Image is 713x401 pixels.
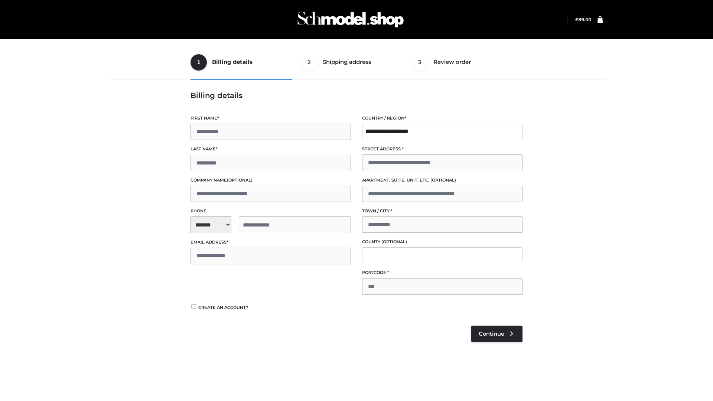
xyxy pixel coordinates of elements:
[191,304,197,309] input: Create an account?
[479,330,504,337] span: Continue
[362,238,522,245] label: County
[362,269,522,276] label: Postcode
[191,177,351,184] label: Company name
[430,177,456,183] span: (optional)
[191,208,351,215] label: Phone
[362,177,522,184] label: Apartment, suite, unit, etc.
[191,91,522,100] h3: Billing details
[362,115,522,122] label: Country / Region
[227,177,253,183] span: (optional)
[191,146,351,153] label: Last name
[575,17,591,22] bdi: 89.00
[191,239,351,246] label: Email address
[191,115,351,122] label: First name
[471,326,522,342] a: Continue
[295,5,406,34] img: Schmodel Admin 964
[381,239,407,244] span: (optional)
[575,17,578,22] span: £
[362,146,522,153] label: Street address
[362,208,522,215] label: Town / City
[198,305,248,310] span: Create an account?
[575,17,591,22] a: £89.00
